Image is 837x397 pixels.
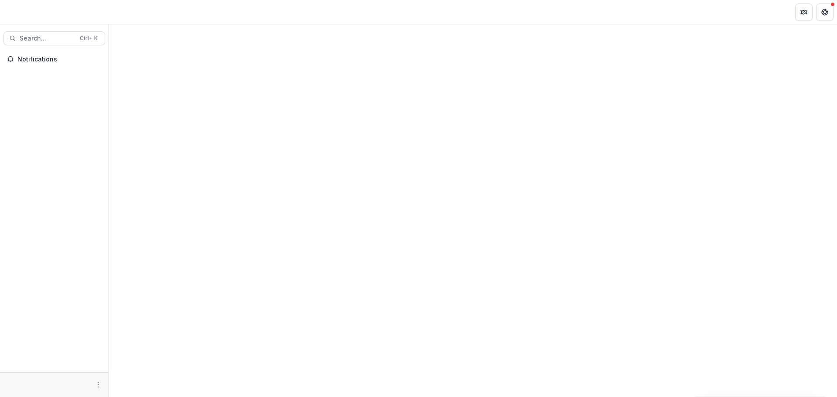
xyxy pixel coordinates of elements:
[112,6,150,18] nav: breadcrumb
[3,52,105,66] button: Notifications
[795,3,813,21] button: Partners
[93,380,103,390] button: More
[816,3,834,21] button: Get Help
[78,34,99,43] div: Ctrl + K
[17,56,102,63] span: Notifications
[20,35,75,42] span: Search...
[3,31,105,45] button: Search...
